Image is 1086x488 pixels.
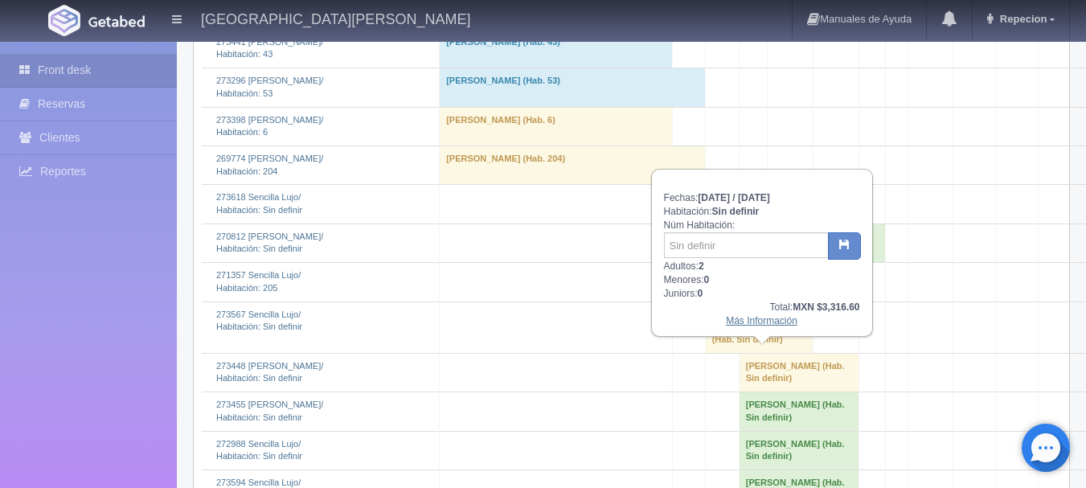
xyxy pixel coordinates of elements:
a: 273296 [PERSON_NAME]/Habitación: 53 [216,76,323,98]
td: [PERSON_NAME] (Hab. Sin definir) [739,392,859,431]
b: [DATE] / [DATE] [698,192,770,203]
a: 273618 Sencilla Lujo/Habitación: Sin definir [216,192,302,215]
b: 0 [704,274,710,285]
span: Repecion [996,13,1047,25]
img: Getabed [88,15,145,27]
h4: [GEOGRAPHIC_DATA][PERSON_NAME] [201,8,470,28]
td: [PERSON_NAME] (Hab. Sin definir) [739,353,859,392]
td: [PERSON_NAME] (Hab. Sin definir) [739,431,859,470]
img: Getabed [48,5,80,36]
td: [PERSON_NAME] (Hab. 53) [440,68,706,107]
div: Fechas: Habitación: Núm Habitación: Adultos: Menores: Juniors: [653,170,871,336]
b: 2 [699,260,704,272]
a: 273448 [PERSON_NAME]/Habitación: Sin definir [216,361,323,383]
a: 270812 [PERSON_NAME]/Habitación: Sin definir [216,232,323,254]
div: Total: [664,301,860,314]
a: 273455 [PERSON_NAME]/Habitación: Sin definir [216,400,323,422]
a: 273398 [PERSON_NAME]/Habitación: 6 [216,115,323,137]
b: Sin definir [712,206,760,217]
b: MXN $3,316.60 [793,301,859,313]
a: 273567 Sencilla Lujo/Habitación: Sin definir [216,310,302,332]
input: Sin definir [664,232,829,258]
a: 269774 [PERSON_NAME]/Habitación: 204 [216,154,323,176]
b: 0 [698,288,703,299]
td: [PERSON_NAME] (Hab. 204) [440,146,706,184]
a: 272988 Sencilla Lujo/Habitación: Sin definir [216,439,302,461]
td: [PERSON_NAME] (Hab. 43) [440,29,673,68]
td: [PERSON_NAME] (Hab. 6) [440,107,673,146]
a: Más Información [726,315,797,326]
a: 271357 Sencilla Lujo/Habitación: 205 [216,270,301,293]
